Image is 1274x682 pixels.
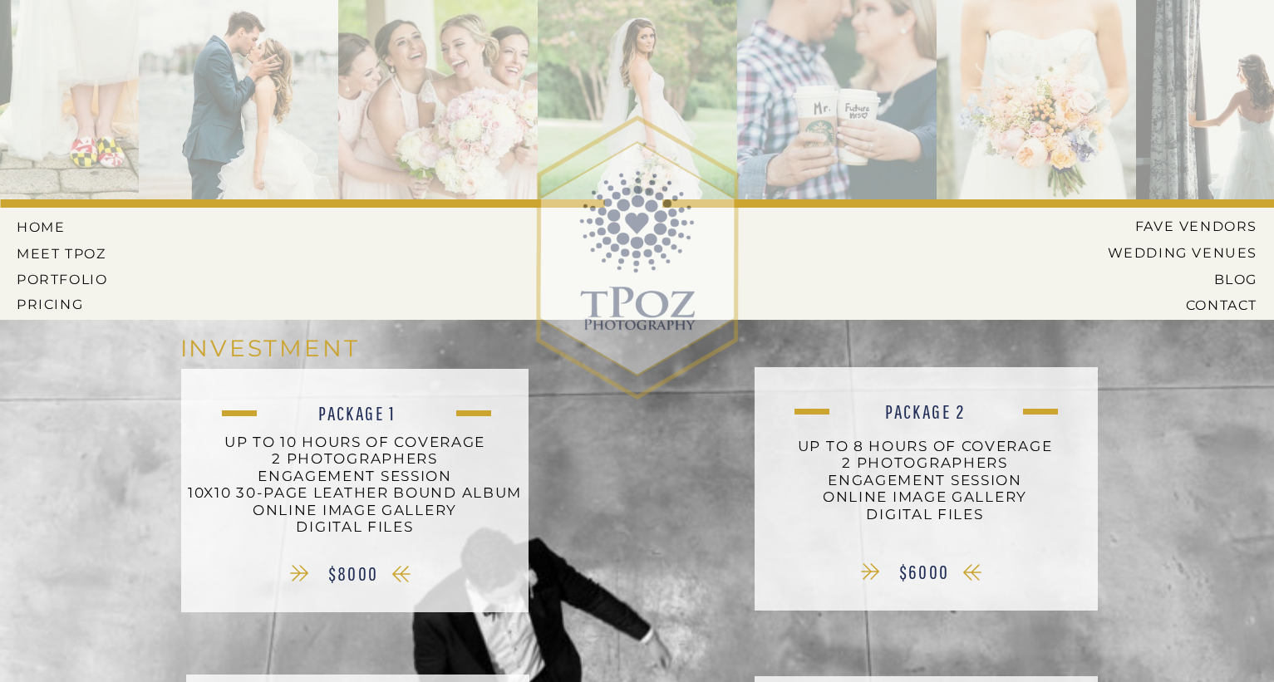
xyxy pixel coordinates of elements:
[1127,297,1257,312] a: CONTACT
[17,219,91,234] a: HOME
[17,297,111,312] a: Pricing
[874,562,975,597] nav: $6000
[219,403,497,423] h2: Package 1
[180,335,406,365] h1: INVESTMENT
[1094,272,1257,287] a: BLOG
[17,246,107,261] a: MEET tPoz
[1121,218,1257,233] a: Fave Vendors
[1082,245,1257,260] a: Wedding Venues
[303,563,404,599] nav: $8000
[185,434,525,557] p: UP TO 10 HOURS OF COVERAGE 2 PHOTOGRAPHERS ENGAGEMENT SESSION 10X10 30-PAGE LEATHER BOUND ALBUM O...
[758,438,1093,544] p: up to 8 hours of coverage 2 photographers engagement session online image gallery digital files
[17,272,111,287] a: PORTFOLIO
[787,401,1065,421] h2: Package 2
